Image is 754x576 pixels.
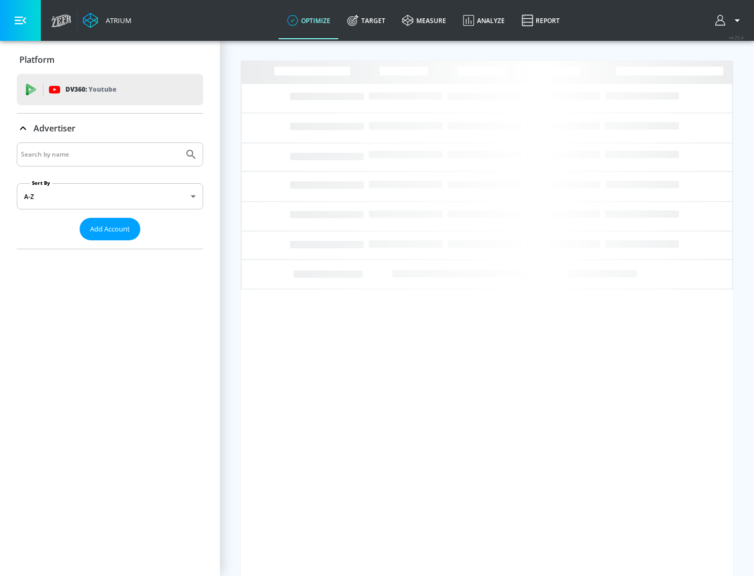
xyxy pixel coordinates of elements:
[394,2,454,39] a: measure
[34,123,75,134] p: Advertiser
[513,2,568,39] a: Report
[339,2,394,39] a: Target
[279,2,339,39] a: optimize
[729,35,744,40] span: v 4.25.4
[83,13,131,28] a: Atrium
[80,218,140,240] button: Add Account
[19,54,54,65] p: Platform
[454,2,513,39] a: Analyze
[17,240,203,249] nav: list of Advertiser
[88,84,116,95] p: Youtube
[21,148,180,161] input: Search by name
[90,223,130,235] span: Add Account
[17,114,203,143] div: Advertiser
[102,16,131,25] div: Atrium
[30,180,52,186] label: Sort By
[17,45,203,74] div: Platform
[17,142,203,249] div: Advertiser
[17,183,203,209] div: A-Z
[17,74,203,105] div: DV360: Youtube
[65,84,116,95] p: DV360:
